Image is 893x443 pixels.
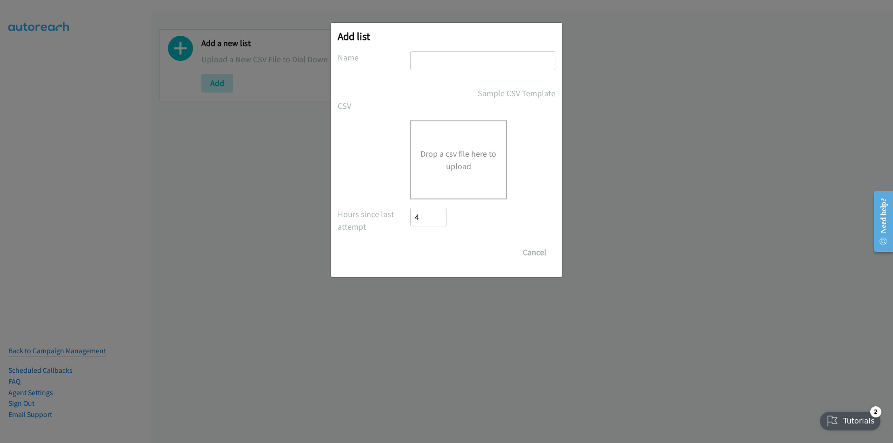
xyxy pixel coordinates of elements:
iframe: Checklist [814,403,886,436]
label: Name [338,51,410,64]
a: Sample CSV Template [478,87,555,99]
button: Cancel [514,243,555,262]
label: CSV [338,99,410,112]
label: Hours since last attempt [338,208,410,233]
h2: Add list [338,30,555,43]
iframe: Resource Center [866,185,893,258]
button: Drop a csv file here to upload [420,147,497,172]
